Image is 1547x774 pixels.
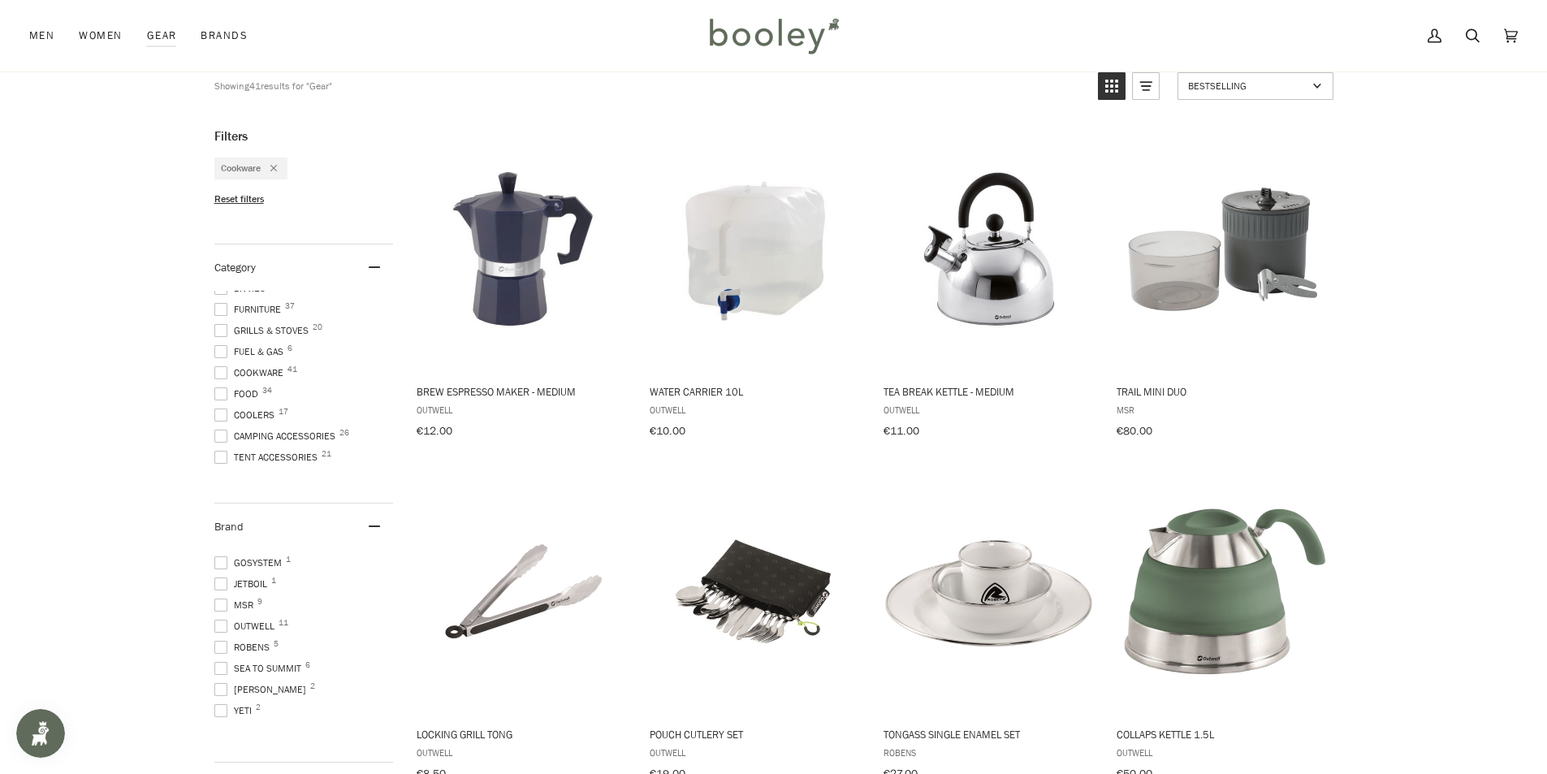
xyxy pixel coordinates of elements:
[647,142,862,357] img: Outwell Water Carrier 10L - Booley Galway
[274,640,279,648] span: 5
[1117,403,1327,417] span: MSR
[339,429,349,437] span: 26
[287,365,297,374] span: 41
[1114,486,1329,701] img: Outwell Collaps Kettle 1.5L Shadow Green - Booley Galway
[214,128,248,145] span: Filters
[214,703,257,718] span: YETI
[262,387,272,395] span: 34
[650,746,860,759] span: Outwell
[214,577,272,591] span: Jetboil
[287,344,292,352] span: 6
[214,302,286,317] span: Furniture
[79,28,122,44] span: Women
[1178,72,1333,100] a: Sort options
[884,746,1094,759] span: Robens
[1098,72,1126,100] a: View grid mode
[256,703,261,711] span: 2
[214,260,256,275] span: Category
[414,486,629,701] img: Locking Grill Tong - Booley Galway
[650,403,860,417] span: Outwell
[214,192,393,206] li: Reset filters
[1114,142,1329,357] img: MSR Trail Mini Duo - Booley Galway
[322,450,331,458] span: 21
[1132,72,1160,100] a: View list mode
[881,128,1096,443] a: Tea Break Kettle - Medium
[279,619,288,627] span: 11
[305,661,310,669] span: 6
[313,323,322,331] span: 20
[1117,727,1327,742] span: Collaps Kettle 1.5L
[214,640,274,655] span: Robens
[261,162,277,175] div: Remove filter: Cookware
[884,384,1094,399] span: Tea Break Kettle - Medium
[279,408,288,416] span: 17
[310,682,315,690] span: 2
[249,79,261,93] b: 41
[214,450,322,465] span: Tent Accessories
[214,519,244,534] span: Brand
[147,28,177,44] span: Gear
[214,556,287,570] span: GoSystem
[286,556,291,564] span: 1
[881,486,1096,701] img: Robens Tongass Single Enamel Set White - Booley Galway
[647,128,862,443] a: Water Carrier 10L
[214,619,279,633] span: Outwell
[417,727,627,742] span: Locking Grill Tong
[414,128,629,443] a: Brew Espresso Maker - Medium
[285,302,295,310] span: 37
[214,344,288,359] span: Fuel & Gas
[29,28,54,44] span: Men
[417,746,627,759] span: Outwell
[221,162,261,175] span: Cookware
[214,408,279,422] span: Coolers
[650,727,860,742] span: Pouch Cutlery Set
[417,384,627,399] span: Brew Espresso Maker - Medium
[647,486,862,701] img: Outwell Pouch Cutlery Set - Booley Galway
[884,727,1094,742] span: Tongass Single Enamel Set
[1114,128,1329,443] a: Trail Mini Duo
[214,192,264,206] span: Reset filters
[417,423,452,439] span: €12.00
[1117,746,1327,759] span: Outwell
[214,72,332,100] div: Showing results for "Gear"
[650,423,685,439] span: €10.00
[214,323,313,338] span: Grills & Stoves
[1117,423,1152,439] span: €80.00
[884,423,919,439] span: €11.00
[16,709,65,758] iframe: Button to open loyalty program pop-up
[417,403,627,417] span: Outwell
[271,577,276,585] span: 1
[257,598,262,606] span: 9
[214,429,340,443] span: Camping Accessories
[214,682,311,697] span: [PERSON_NAME]
[214,661,306,676] span: Sea to Summit
[884,403,1094,417] span: Outwell
[414,142,629,357] img: Outwell Brew Espresso Maker - Medium Blue - Booley Galway
[650,384,860,399] span: Water Carrier 10L
[214,365,288,380] span: Cookware
[214,387,263,401] span: Food
[881,142,1096,357] img: Outwell Tea Break Kettle - Medium - Booley Galway
[1117,384,1327,399] span: Trail Mini Duo
[201,28,248,44] span: Brands
[702,12,845,59] img: Booley
[1188,79,1307,93] span: Bestselling
[214,598,258,612] span: MSR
